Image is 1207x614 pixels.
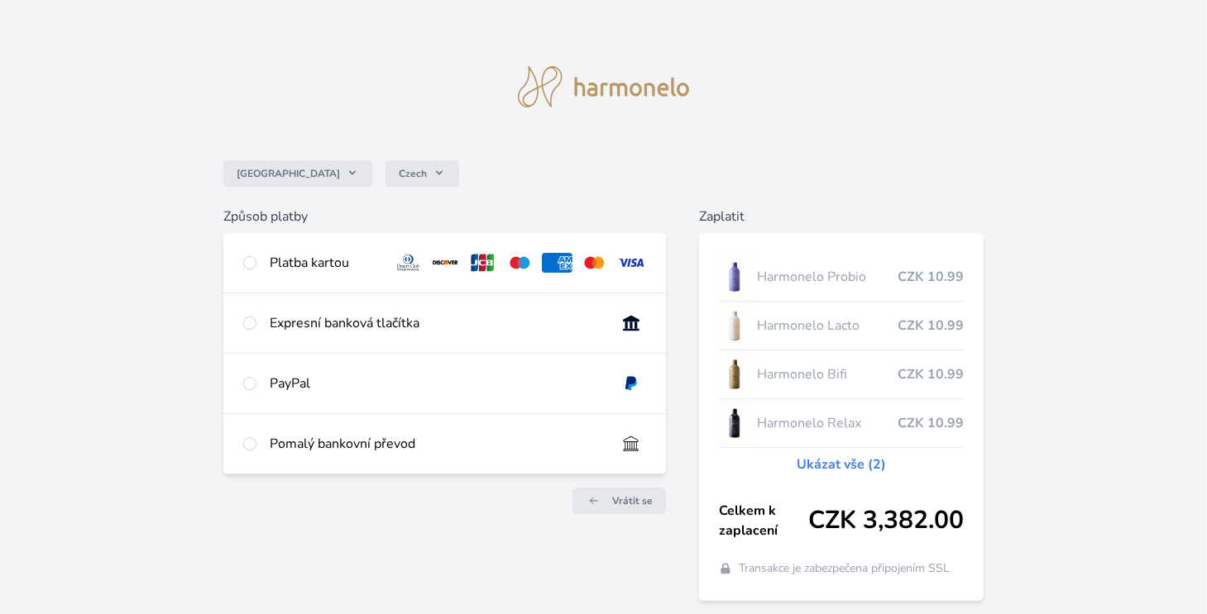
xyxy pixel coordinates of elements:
[757,316,898,336] span: Harmonelo Lacto
[719,501,808,540] span: Celkem k zaplacení
[616,374,647,393] img: paypal.svg
[898,316,964,336] span: CZK 10.99
[542,253,572,273] img: amex.svg
[430,253,461,273] img: discover.svg
[612,494,653,507] span: Vrátit se
[518,66,690,107] img: logo.svg
[898,413,964,433] span: CZK 10.99
[719,305,750,346] img: CLEAN_LACTO_se_stinem_x-hi-lo.jpg
[898,364,964,384] span: CZK 10.99
[386,160,459,187] button: Czech
[393,253,424,273] img: diners.svg
[757,364,898,384] span: Harmonelo Bifi
[757,413,898,433] span: Harmonelo Relax
[757,267,898,287] span: Harmonelo Probio
[399,167,427,180] span: Czech
[505,253,535,273] img: maestro.svg
[467,253,498,273] img: jcb.svg
[270,313,603,333] div: Expresní banková tlačítka
[719,354,750,395] img: CLEAN_BIFI_se_stinem_x-lo.jpg
[699,207,984,226] h6: Zaplatit
[797,455,886,474] a: Ukázat vše (2)
[616,434,647,454] img: bankTransfer_IBAN.svg
[616,253,647,273] img: visa.svg
[223,160,372,187] button: [GEOGRAPHIC_DATA]
[223,207,667,226] h6: Způsob platby
[739,560,950,577] span: Transakce je zabezpečena připojením SSL
[808,506,964,535] span: CZK 3,382.00
[579,253,610,273] img: mc.svg
[270,434,603,454] div: Pomalý bankovní převod
[719,402,750,444] img: CLEAN_RELAX_se_stinem_x-lo.jpg
[616,313,647,333] img: onlineBanking_CZ.svg
[270,253,380,273] div: Platba kartou
[898,267,964,287] span: CZK 10.99
[270,374,603,393] div: PayPal
[719,256,750,297] img: CLEAN_PROBIO_se_stinem_x-lo.jpg
[237,167,340,180] span: [GEOGRAPHIC_DATA]
[572,488,666,514] a: Vrátit se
